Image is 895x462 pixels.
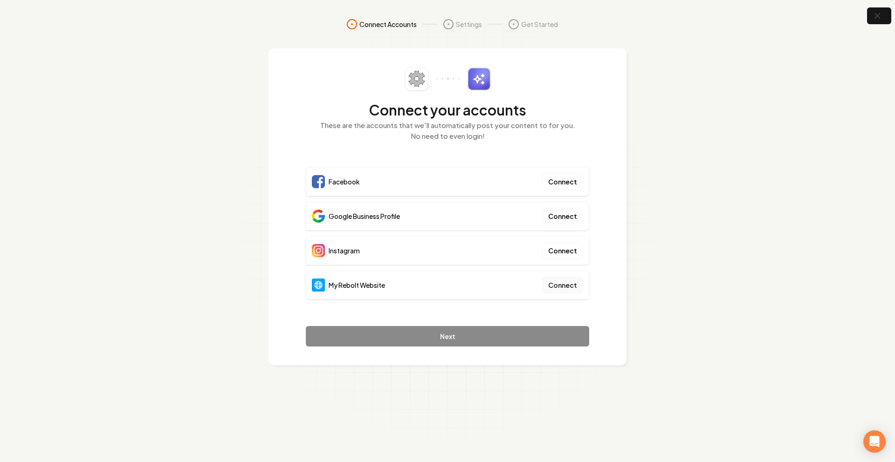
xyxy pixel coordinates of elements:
button: Connect [542,277,583,293]
span: Facebook [329,177,360,186]
span: Instagram [329,246,360,255]
img: Facebook [312,175,325,188]
button: Connect [542,173,583,190]
h2: Connect your accounts [306,102,589,118]
div: Open Intercom Messenger [863,430,886,453]
button: Connect [542,208,583,224]
img: sparkles.svg [468,68,490,90]
span: Connect Accounts [359,20,417,29]
span: Settings [456,20,482,29]
span: Google Business Profile [329,211,400,221]
img: Google [312,210,325,223]
button: Connect [542,242,583,259]
span: My Rebolt Website [329,280,385,290]
img: Website [312,279,325,292]
p: These are the accounts that we'll automatically post your content to for you. No need to even login! [306,120,589,141]
img: connector-dots.svg [436,78,460,80]
img: Instagram [312,244,325,257]
span: Get Started [521,20,558,29]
